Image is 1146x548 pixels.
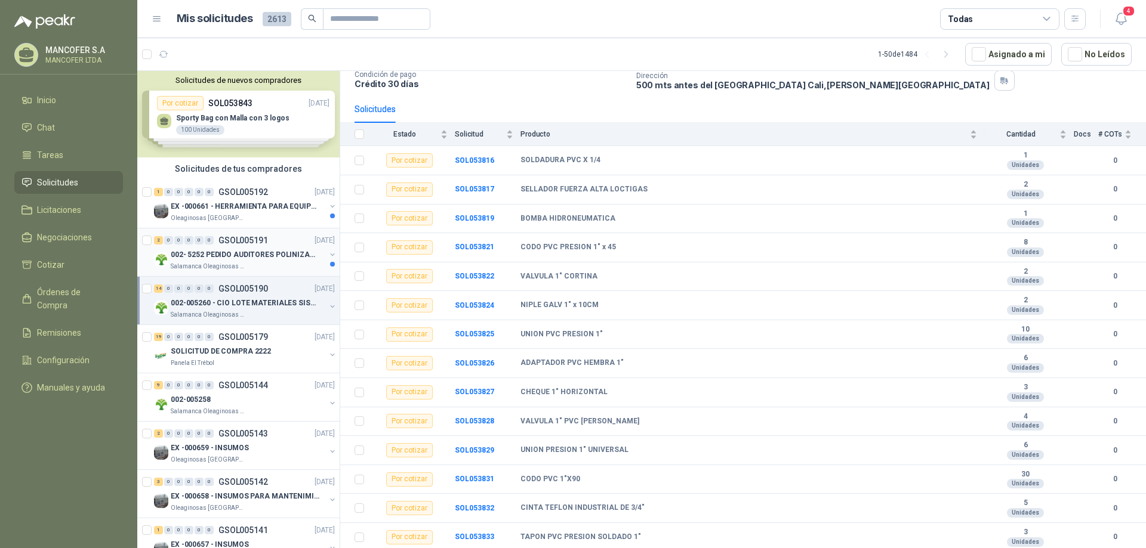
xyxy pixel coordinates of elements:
[1061,43,1132,66] button: No Leídos
[218,478,268,486] p: GSOL005142
[174,333,183,341] div: 0
[205,381,214,389] div: 0
[1098,213,1132,224] b: 0
[1007,450,1044,460] div: Unidades
[164,526,173,534] div: 0
[195,381,204,389] div: 0
[184,381,193,389] div: 0
[184,333,193,341] div: 0
[184,236,193,244] div: 0
[455,123,520,146] th: Solicitud
[520,475,580,484] b: CODO PVC 1"X90
[195,526,204,534] div: 0
[386,501,433,515] div: Por cotizar
[1007,305,1044,315] div: Unidades
[154,252,168,267] img: Company Logo
[45,46,120,54] p: MANCOFER S.A
[1098,300,1132,311] b: 0
[455,504,494,512] a: SOL053832
[171,455,246,465] p: Oleaginosas [GEOGRAPHIC_DATA][PERSON_NAME]
[520,503,645,513] b: CINTA TEFLON INDUSTRIAL DE 3/4"
[14,376,123,399] a: Manuales y ayuda
[195,236,204,244] div: 0
[37,258,64,271] span: Cotizar
[1098,184,1132,195] b: 0
[1098,242,1132,253] b: 0
[218,284,268,293] p: GSOL005190
[171,394,211,405] p: 002-005258
[455,446,494,454] b: SOL053829
[154,330,337,368] a: 19 0 0 0 0 0 GSOL005179[DATE] Company LogoSOLICITUD DE COMPRA 2222Panela El Trébol
[14,349,123,371] a: Configuración
[37,121,55,134] span: Chat
[520,301,599,310] b: NIPLE GALV 1" x 10CM
[520,272,597,281] b: VALVULA 1" CORTINA
[205,284,214,293] div: 0
[455,243,494,251] a: SOL053821
[386,211,433,225] div: Por cotizar
[1074,123,1098,146] th: Docs
[984,528,1067,537] b: 3
[1007,334,1044,343] div: Unidades
[174,478,183,486] div: 0
[14,144,123,166] a: Tareas
[1007,363,1044,373] div: Unidades
[14,116,123,139] a: Chat
[1098,531,1132,543] b: 0
[455,417,494,425] a: SOL053828
[984,383,1067,392] b: 3
[154,333,163,341] div: 19
[171,213,246,223] p: Oleaginosas [GEOGRAPHIC_DATA][PERSON_NAME]
[1007,537,1044,547] div: Unidades
[520,417,639,426] b: VALVULA 1" PVC [PERSON_NAME]
[195,429,204,438] div: 0
[154,301,168,315] img: Company Logo
[386,356,433,370] div: Por cotizar
[1122,5,1135,17] span: 4
[984,130,1057,138] span: Cantidad
[371,130,438,138] span: Estado
[154,349,168,363] img: Company Logo
[164,381,173,389] div: 0
[154,475,337,513] a: 3 0 0 0 0 0 GSOL005142[DATE] Company LogoEX -000658 - INSUMOS PARA MANTENIMIENTO MECANICOOleagino...
[154,397,168,411] img: Company Logo
[1007,421,1044,431] div: Unidades
[171,491,319,502] p: EX -000658 - INSUMOS PARA MANTENIMIENTO MECANICO
[984,296,1067,305] b: 2
[1098,358,1132,369] b: 0
[984,412,1067,422] b: 4
[1098,445,1132,456] b: 0
[218,381,268,389] p: GSOL005144
[171,407,246,416] p: Salamanca Oleaginosas SAS
[315,476,335,488] p: [DATE]
[315,187,335,198] p: [DATE]
[386,298,433,312] div: Por cotizar
[171,310,246,320] p: Salamanca Oleaginosas SAS
[37,286,112,312] span: Órdenes de Compra
[1098,329,1132,340] b: 0
[37,94,56,107] span: Inicio
[184,284,193,293] div: 0
[1007,160,1044,170] div: Unidades
[520,185,648,194] b: SELLADOR FUERZA ALTA LOCTIGAS
[520,214,615,224] b: BOMBA HIDRONEUMATICA
[184,188,193,196] div: 0
[14,281,123,317] a: Órdenes de Compra
[171,346,271,357] p: SOLICITUD DE COMPRA 2222
[1098,130,1122,138] span: # COTs
[164,429,173,438] div: 0
[386,530,433,544] div: Por cotizar
[386,240,433,255] div: Por cotizar
[455,301,494,309] a: SOL053824
[984,180,1067,190] b: 2
[174,429,183,438] div: 0
[455,185,494,193] a: SOL053817
[386,443,433,457] div: Por cotizar
[154,185,337,223] a: 1 0 0 0 0 0 GSOL005192[DATE] Company LogoEX -000661 - HERRAMIENTA PARA EQUIPO MECANICO PLANOleagi...
[455,388,494,396] a: SOL053827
